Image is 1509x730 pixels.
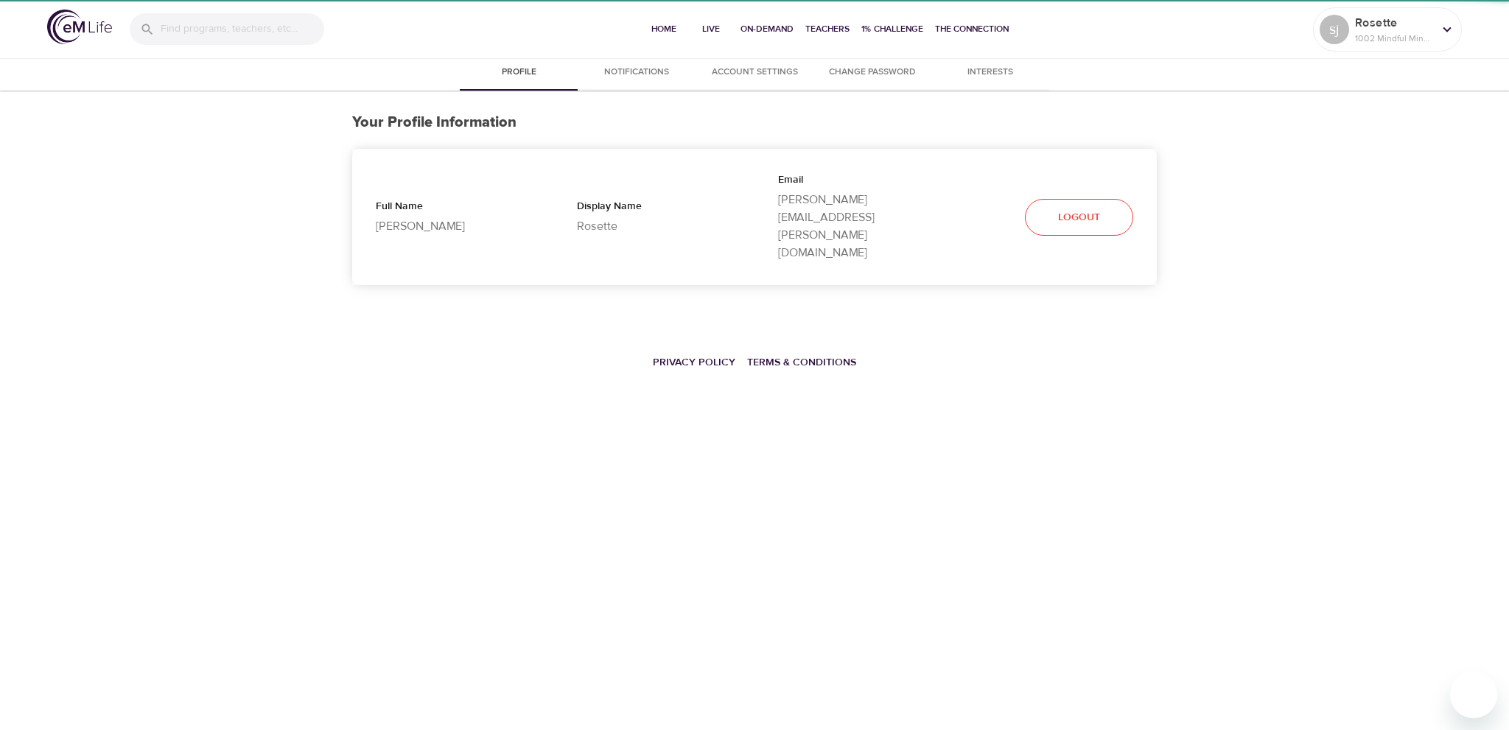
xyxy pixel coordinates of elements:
p: [PERSON_NAME][EMAIL_ADDRESS][PERSON_NAME][DOMAIN_NAME] [778,191,932,262]
span: The Connection [935,21,1009,37]
span: Teachers [805,21,850,37]
span: Profile [469,65,569,80]
p: 1002 Mindful Minutes [1355,32,1433,45]
h3: Your Profile Information [352,114,1157,131]
span: Logout [1058,208,1100,227]
a: Terms & Conditions [747,356,856,369]
p: Full Name [376,199,530,217]
span: Interests [940,65,1040,80]
nav: breadcrumb [352,345,1157,378]
div: sj [1320,15,1349,44]
p: Rosette [1355,14,1433,32]
p: Rosette [577,217,731,235]
p: Display Name [577,199,731,217]
a: Privacy Policy [653,356,735,369]
span: Home [646,21,682,37]
p: Email [778,172,932,191]
input: Find programs, teachers, etc... [161,13,324,45]
span: On-Demand [741,21,794,37]
span: Live [693,21,729,37]
span: 1% Challenge [861,21,923,37]
span: Notifications [587,65,687,80]
span: Account Settings [704,65,805,80]
button: Logout [1025,199,1133,236]
p: [PERSON_NAME] [376,217,530,235]
img: logo [47,10,112,44]
span: Change Password [822,65,922,80]
iframe: Button to launch messaging window [1450,671,1497,718]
